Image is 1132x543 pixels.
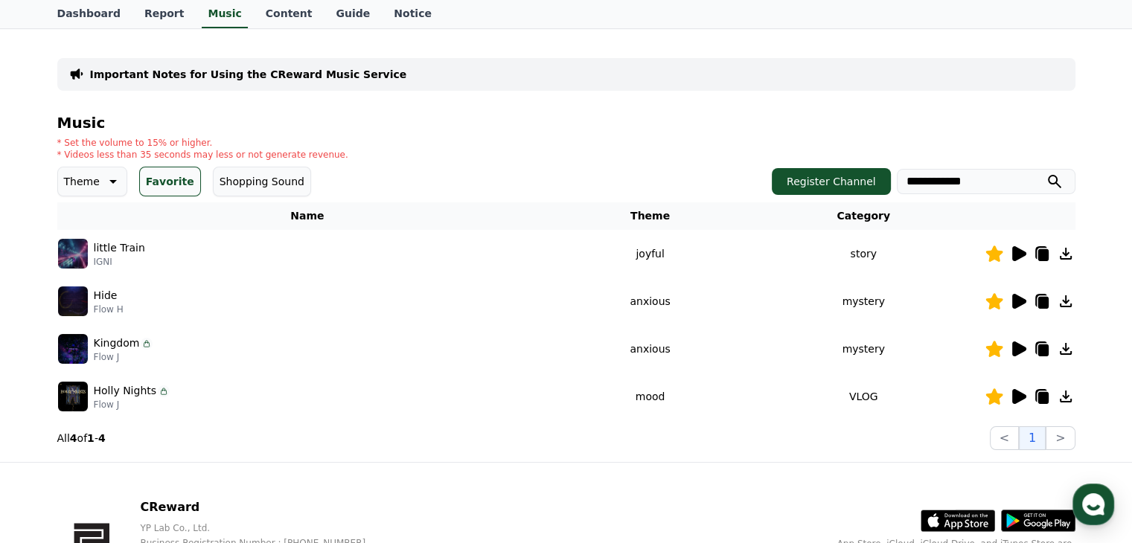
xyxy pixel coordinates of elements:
p: All of - [57,431,106,446]
button: < [990,426,1019,450]
td: anxious [557,277,743,325]
span: Home [38,442,64,454]
p: little Train [94,240,145,256]
p: Flow J [94,351,153,363]
td: mood [557,373,743,420]
button: 1 [1019,426,1046,450]
td: VLOG [743,373,985,420]
button: Shopping Sound [213,167,311,196]
td: story [743,230,985,277]
img: music [58,286,88,316]
img: music [58,382,88,411]
a: Important Notes for Using the CReward Music Service [90,67,407,82]
strong: 4 [98,432,106,444]
strong: 1 [87,432,95,444]
p: CReward [140,498,389,516]
p: Theme [64,171,100,192]
th: Category [743,202,985,230]
p: Flow J [94,399,170,411]
img: music [58,239,88,269]
button: Register Channel [772,168,891,195]
span: Messages [124,443,167,454]
strong: 4 [70,432,77,444]
a: Messages [98,420,192,457]
p: Holly Nights [94,383,157,399]
span: Settings [220,442,257,454]
a: Settings [192,420,286,457]
button: Favorite [139,167,201,196]
p: IGNI [94,256,145,268]
td: mystery [743,325,985,373]
td: joyful [557,230,743,277]
img: music [58,334,88,364]
p: * Set the volume to 15% or higher. [57,137,348,149]
button: Theme [57,167,127,196]
a: Home [4,420,98,457]
th: Name [57,202,558,230]
p: Flow H [94,303,124,315]
p: * Videos less than 35 seconds may less or not generate revenue. [57,149,348,161]
button: > [1046,426,1075,450]
p: Hide [94,288,118,303]
td: anxious [557,325,743,373]
td: mystery [743,277,985,325]
h4: Music [57,115,1075,131]
p: YP Lab Co., Ltd. [140,522,389,534]
th: Theme [557,202,743,230]
p: Kingdom [94,335,140,351]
